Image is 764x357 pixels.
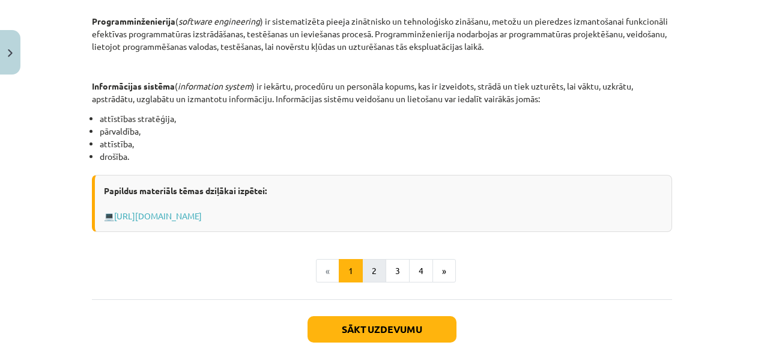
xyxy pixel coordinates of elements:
p: ( ) ir iekārtu, procedūru un personāla kopums, kas ir izveidots, strādā un tiek uzturēts, lai vāk... [92,80,672,105]
strong: Papildus materiāls tēmas dziļākai izpētei: [104,185,267,196]
li: drošība. [100,150,672,163]
a: [URL][DOMAIN_NAME] [114,210,202,221]
img: icon-close-lesson-0947bae3869378f0d4975bcd49f059093ad1ed9edebbc8119c70593378902aed.svg [8,49,13,57]
button: 4 [409,259,433,283]
strong: Programminženierija [92,16,175,26]
button: 3 [386,259,410,283]
li: attīstība, [100,138,672,150]
div: 💻 [92,175,672,232]
button: 1 [339,259,363,283]
nav: Page navigation example [92,259,672,283]
li: attīstības stratēģija, [100,112,672,125]
button: 2 [362,259,386,283]
button: Sākt uzdevumu [308,316,456,343]
p: ( ) ir sistematizēta pieeja zinātnisko un tehnoloģisko zināšanu, metožu un pieredzes izmantošanai... [92,15,672,53]
strong: Informācijas sistēma [92,81,175,91]
em: software engineering [178,16,260,26]
button: » [432,259,456,283]
em: information system [178,81,252,91]
li: pārvaldība, [100,125,672,138]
